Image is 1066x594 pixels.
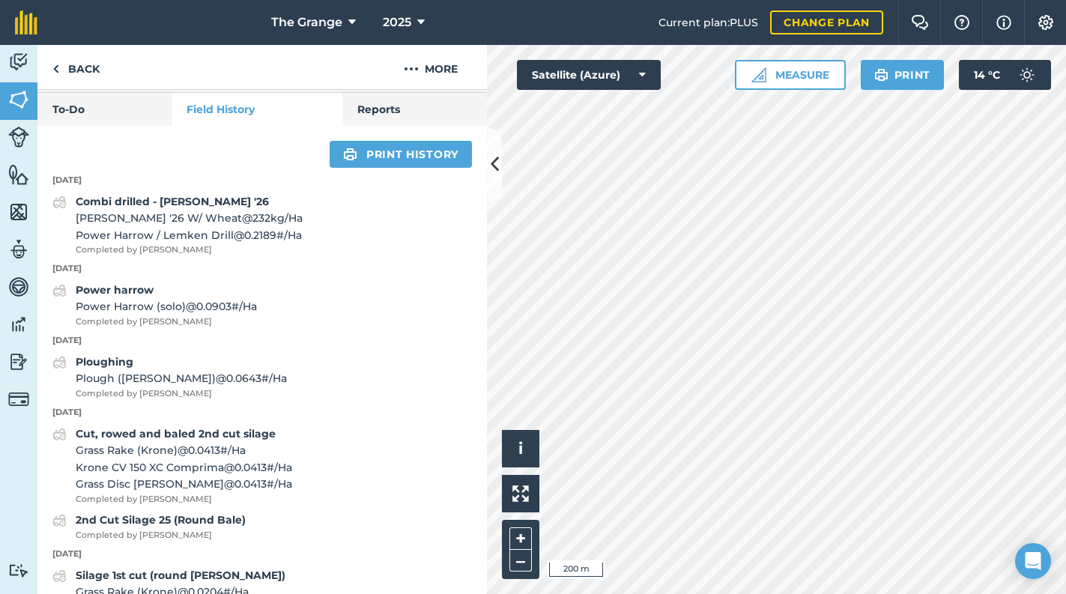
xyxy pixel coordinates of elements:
[8,127,29,148] img: svg+xml;base64,PD94bWwgdmVyc2lvbj0iMS4wIiBlbmNvZGluZz0idXRmLTgiPz4KPCEtLSBHZW5lcmF0b3I6IEFkb2JlIE...
[76,476,292,492] span: Grass Disc [PERSON_NAME] @ 0.0413 # / Ha
[52,282,257,328] a: Power harrowPower Harrow (solo)@0.0903#/HaCompleted by [PERSON_NAME]
[383,13,411,31] span: 2025
[52,512,246,542] a: 2nd Cut Silage 25 (Round Bale)Completed by [PERSON_NAME]
[37,334,487,348] p: [DATE]
[76,569,285,582] strong: Silage 1st cut (round [PERSON_NAME])
[8,163,29,186] img: svg+xml;base64,PHN2ZyB4bWxucz0iaHR0cDovL3d3dy53My5vcmcvMjAwMC9zdmciIHdpZHRoPSI1NiIgaGVpZ2h0PSI2MC...
[76,370,287,387] span: Plough ([PERSON_NAME]) @ 0.0643 # / Ha
[874,66,888,84] img: svg+xml;base64,PHN2ZyB4bWxucz0iaHR0cDovL3d3dy53My5vcmcvMjAwMC9zdmciIHdpZHRoPSIxOSIgaGVpZ2h0PSIyNC...
[8,201,29,223] img: svg+xml;base64,PHN2ZyB4bWxucz0iaHR0cDovL3d3dy53My5vcmcvMjAwMC9zdmciIHdpZHRoPSI1NiIgaGVpZ2h0PSI2MC...
[37,45,115,89] a: Back
[1037,15,1055,30] img: A cog icon
[76,387,287,401] span: Completed by [PERSON_NAME]
[518,439,523,458] span: i
[911,15,929,30] img: Two speech bubbles overlapping with the left bubble in the forefront
[52,354,67,372] img: svg+xml;base64,PD94bWwgdmVyc2lvbj0iMS4wIiBlbmNvZGluZz0idXRmLTgiPz4KPCEtLSBHZW5lcmF0b3I6IEFkb2JlIE...
[37,548,487,561] p: [DATE]
[512,485,529,502] img: Four arrows, one pointing top left, one top right, one bottom right and the last bottom left
[375,45,487,89] button: More
[8,51,29,73] img: svg+xml;base64,PD94bWwgdmVyc2lvbj0iMS4wIiBlbmNvZGluZz0idXRmLTgiPz4KPCEtLSBHZW5lcmF0b3I6IEFkb2JlIE...
[52,193,67,211] img: svg+xml;base64,PD94bWwgdmVyc2lvbj0iMS4wIiBlbmNvZGluZz0idXRmLTgiPz4KPCEtLSBHZW5lcmF0b3I6IEFkb2JlIE...
[76,210,303,226] span: [PERSON_NAME] '26 W/ Wheat @ 232 kg / Ha
[76,427,276,440] strong: Cut, rowed and baled 2nd cut silage
[974,60,1000,90] span: 14 ° C
[76,513,246,527] strong: 2nd Cut Silage 25 (Round Bale)
[76,493,292,506] span: Completed by [PERSON_NAME]
[52,193,303,257] a: Combi drilled - [PERSON_NAME] '26[PERSON_NAME] '26 W/ Wheat@232kg/HaPower Harrow / Lemken Drill@0...
[52,425,292,506] a: Cut, rowed and baled 2nd cut silageGrass Rake (Krone)@0.0413#/HaKrone CV 150 XC Comprima@0.0413#/...
[76,227,303,243] span: Power Harrow / Lemken Drill @ 0.2189 # / Ha
[76,355,133,369] strong: Ploughing
[52,282,67,300] img: svg+xml;base64,PD94bWwgdmVyc2lvbj0iMS4wIiBlbmNvZGluZz0idXRmLTgiPz4KPCEtLSBHZW5lcmF0b3I6IEFkb2JlIE...
[404,60,419,78] img: svg+xml;base64,PHN2ZyB4bWxucz0iaHR0cDovL3d3dy53My5vcmcvMjAwMC9zdmciIHdpZHRoPSIyMCIgaGVpZ2h0PSIyNC...
[509,550,532,572] button: –
[8,88,29,111] img: svg+xml;base64,PHN2ZyB4bWxucz0iaHR0cDovL3d3dy53My5vcmcvMjAwMC9zdmciIHdpZHRoPSI1NiIgaGVpZ2h0PSI2MC...
[52,567,67,585] img: svg+xml;base64,PD94bWwgdmVyc2lvbj0iMS4wIiBlbmNvZGluZz0idXRmLTgiPz4KPCEtLSBHZW5lcmF0b3I6IEFkb2JlIE...
[996,13,1011,31] img: svg+xml;base64,PHN2ZyB4bWxucz0iaHR0cDovL3d3dy53My5vcmcvMjAwMC9zdmciIHdpZHRoPSIxNyIgaGVpZ2h0PSIxNy...
[959,60,1051,90] button: 14 °C
[343,145,357,163] img: svg+xml;base64,PHN2ZyB4bWxucz0iaHR0cDovL3d3dy53My5vcmcvMjAwMC9zdmciIHdpZHRoPSIxOSIgaGVpZ2h0PSIyNC...
[735,60,846,90] button: Measure
[8,351,29,373] img: svg+xml;base64,PD94bWwgdmVyc2lvbj0iMS4wIiBlbmNvZGluZz0idXRmLTgiPz4KPCEtLSBHZW5lcmF0b3I6IEFkb2JlIE...
[1015,543,1051,579] div: Open Intercom Messenger
[8,238,29,261] img: svg+xml;base64,PD94bWwgdmVyc2lvbj0iMS4wIiBlbmNvZGluZz0idXRmLTgiPz4KPCEtLSBHZW5lcmF0b3I6IEFkb2JlIE...
[509,527,532,550] button: +
[37,174,487,187] p: [DATE]
[1012,60,1042,90] img: svg+xml;base64,PD94bWwgdmVyc2lvbj0iMS4wIiBlbmNvZGluZz0idXRmLTgiPz4KPCEtLSBHZW5lcmF0b3I6IEFkb2JlIE...
[517,60,661,90] button: Satellite (Azure)
[76,283,154,297] strong: Power harrow
[15,10,37,34] img: fieldmargin Logo
[76,529,246,542] span: Completed by [PERSON_NAME]
[52,512,67,530] img: svg+xml;base64,PD94bWwgdmVyc2lvbj0iMS4wIiBlbmNvZGluZz0idXRmLTgiPz4KPCEtLSBHZW5lcmF0b3I6IEFkb2JlIE...
[8,313,29,336] img: svg+xml;base64,PD94bWwgdmVyc2lvbj0iMS4wIiBlbmNvZGluZz0idXRmLTgiPz4KPCEtLSBHZW5lcmF0b3I6IEFkb2JlIE...
[76,459,292,476] span: Krone CV 150 XC Comprima @ 0.0413 # / Ha
[76,442,292,458] span: Grass Rake (Krone) @ 0.0413 # / Ha
[330,141,472,168] a: Print history
[76,195,269,208] strong: Combi drilled - [PERSON_NAME] '26
[37,93,172,126] a: To-Do
[658,14,758,31] span: Current plan : PLUS
[52,354,287,400] a: PloughingPlough ([PERSON_NAME])@0.0643#/HaCompleted by [PERSON_NAME]
[76,243,303,257] span: Completed by [PERSON_NAME]
[8,563,29,578] img: svg+xml;base64,PD94bWwgdmVyc2lvbj0iMS4wIiBlbmNvZGluZz0idXRmLTgiPz4KPCEtLSBHZW5lcmF0b3I6IEFkb2JlIE...
[271,13,342,31] span: The Grange
[37,262,487,276] p: [DATE]
[52,60,59,78] img: svg+xml;base64,PHN2ZyB4bWxucz0iaHR0cDovL3d3dy53My5vcmcvMjAwMC9zdmciIHdpZHRoPSI5IiBoZWlnaHQ9IjI0Ii...
[76,298,257,315] span: Power Harrow (solo) @ 0.0903 # / Ha
[37,406,487,419] p: [DATE]
[76,315,257,329] span: Completed by [PERSON_NAME]
[8,389,29,410] img: svg+xml;base64,PD94bWwgdmVyc2lvbj0iMS4wIiBlbmNvZGluZz0idXRmLTgiPz4KPCEtLSBHZW5lcmF0b3I6IEFkb2JlIE...
[502,430,539,467] button: i
[172,93,342,126] a: Field History
[953,15,971,30] img: A question mark icon
[861,60,945,90] button: Print
[342,93,487,126] a: Reports
[8,276,29,298] img: svg+xml;base64,PD94bWwgdmVyc2lvbj0iMS4wIiBlbmNvZGluZz0idXRmLTgiPz4KPCEtLSBHZW5lcmF0b3I6IEFkb2JlIE...
[751,67,766,82] img: Ruler icon
[770,10,883,34] a: Change plan
[52,425,67,443] img: svg+xml;base64,PD94bWwgdmVyc2lvbj0iMS4wIiBlbmNvZGluZz0idXRmLTgiPz4KPCEtLSBHZW5lcmF0b3I6IEFkb2JlIE...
